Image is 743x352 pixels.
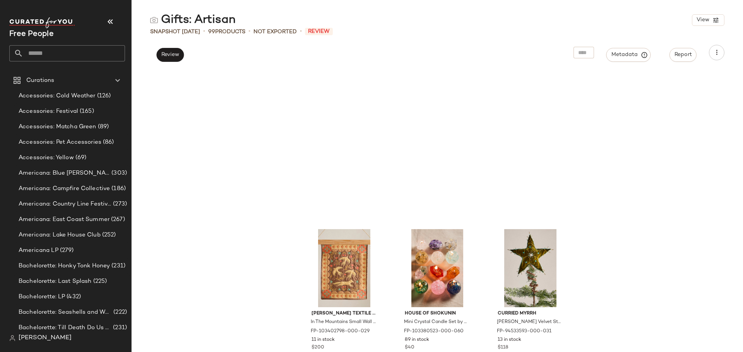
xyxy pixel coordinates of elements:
span: Curried Myrrh [498,310,563,317]
span: Americana: East Coast Summer [19,215,110,224]
span: Americana: Blue [PERSON_NAME] Baby [19,169,110,178]
span: • [248,27,250,36]
span: $200 [312,344,324,351]
img: 94533593_031_b [491,229,569,307]
span: Curations [26,76,54,85]
span: Accessories: Matcha Green [19,122,96,131]
span: (279) [58,246,74,255]
span: (231) [110,262,125,270]
span: Review [305,28,333,35]
span: Bachelorette: Last Splash [19,277,92,286]
span: (186) [110,184,126,193]
span: • [203,27,205,36]
span: House of Shokunin [405,310,470,317]
span: (231) [111,323,127,332]
button: Report [669,48,697,62]
span: (225) [92,277,107,286]
span: Not Exported [253,28,297,36]
span: Bachelorette: Honky Tonk Honey [19,262,110,270]
img: svg%3e [9,335,15,341]
button: Metadata [606,48,651,62]
span: • [300,27,302,36]
div: Gifts: Artisan [150,12,236,28]
span: (222) [112,308,127,317]
span: $40 [405,344,414,351]
span: [PERSON_NAME] Velvet Star Tree Topper by Curried Myrrh at Free People in [GEOGRAPHIC_DATA] [497,319,562,326]
span: Americana LP [19,246,58,255]
span: (86) [101,138,114,147]
span: $118 [498,344,508,351]
span: Americana: Lake House Club [19,231,101,240]
span: Bachelorette: Till Death Do Us Party [19,323,111,332]
span: FP-94533593-000-031 [497,328,551,335]
span: Bachelorette: Seashells and Wedding Bells [19,308,112,317]
span: FP-103402798-000-029 [311,328,370,335]
span: [PERSON_NAME] [19,333,72,343]
span: Accessories: Yellow [19,153,74,162]
img: 103402798_029_b [305,229,383,307]
span: In The Mountains Small Wall Hanging by [PERSON_NAME] Textile Studio at Free People in [GEOGRAPHIC... [311,319,376,326]
span: 11 in stock [312,337,335,343]
span: Mini Crystal Candle Set by House of Shokunin at Free People in Red [404,319,469,326]
span: Current Company Name [9,30,54,38]
img: svg%3e [150,16,158,24]
span: Accessories: Cold Weather [19,92,96,100]
span: (267) [110,215,125,224]
span: 13 in stock [498,337,521,343]
span: (252) [101,231,116,240]
div: Products [208,28,245,36]
span: Snapshot [DATE] [150,28,200,36]
span: (126) [96,92,111,100]
span: Americana: Campfire Collective [19,184,110,193]
span: Metadata [611,51,646,58]
span: 89 in stock [405,337,429,343]
span: (303) [110,169,127,178]
span: Accessories: Pet Accessories [19,138,101,147]
span: Americana: Country Line Festival [19,200,111,209]
span: (89) [96,122,109,131]
span: [PERSON_NAME] Textile Studio [312,310,377,317]
span: Accessories: Festival [19,107,78,116]
span: Bachelorette: LP [19,292,65,301]
img: 103380523_060_0 [399,229,476,307]
span: (165) [78,107,94,116]
button: View [692,14,724,26]
span: Report [674,52,692,58]
span: 99 [208,29,215,35]
img: cfy_white_logo.C9jOOHJF.svg [9,17,75,28]
span: View [696,17,709,23]
span: (432) [65,292,81,301]
span: (69) [74,153,87,162]
span: (273) [111,200,127,209]
button: Review [156,48,184,62]
span: Review [161,52,179,58]
span: FP-103380523-000-060 [404,328,464,335]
